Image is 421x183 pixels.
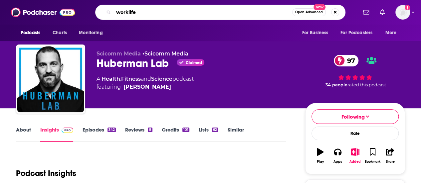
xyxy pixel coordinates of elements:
a: 97 [334,55,358,66]
span: Following [341,114,364,120]
img: Podchaser Pro [62,128,73,133]
div: A podcast [97,75,194,91]
h1: Podcast Insights [16,168,76,178]
button: open menu [381,27,405,39]
div: Added [349,160,361,164]
a: [PERSON_NAME] [123,83,171,91]
div: 8 [148,128,152,132]
button: Added [346,144,364,168]
span: Claimed [185,61,202,64]
span: and [141,76,151,82]
button: Bookmark [364,144,381,168]
a: Reviews8 [125,127,152,142]
div: 101 [182,128,189,132]
span: Charts [53,28,67,38]
button: open menu [297,27,336,39]
span: 34 people [325,82,347,87]
span: featuring [97,83,194,91]
img: Podchaser - Follow, Share and Rate Podcasts [11,6,75,19]
a: About [16,127,31,142]
button: open menu [336,27,382,39]
span: , [120,76,121,82]
a: Episodes342 [83,127,116,142]
div: Play [317,160,324,164]
a: Show notifications dropdown [360,7,372,18]
span: Podcasts [21,28,40,38]
span: 97 [340,55,358,66]
a: Fitness [121,76,141,82]
img: Huberman Lab [17,46,84,112]
div: 62 [212,128,218,132]
a: Show notifications dropdown [377,7,387,18]
div: 97 34 peoplerated this podcast [305,50,405,92]
div: Share [385,160,394,164]
button: Open AdvancedNew [292,8,326,16]
span: More [385,28,397,38]
div: Rate [312,127,399,140]
input: Search podcasts, credits, & more... [113,7,292,18]
span: Monitoring [79,28,103,38]
button: open menu [74,27,111,39]
span: For Business [302,28,328,38]
div: Search podcasts, credits, & more... [95,5,345,20]
button: Show profile menu [395,5,410,20]
a: InsightsPodchaser Pro [40,127,73,142]
a: Health [102,76,120,82]
button: open menu [16,27,49,39]
a: Credits101 [162,127,189,142]
span: New [314,4,325,10]
button: Following [312,109,399,124]
div: Apps [333,160,342,164]
a: Similar [227,127,244,142]
button: Share [381,144,399,168]
span: Scicomm Media [97,50,141,57]
span: rated this podcast [347,82,386,87]
span: Open Advanced [295,11,323,14]
button: Play [312,144,329,168]
a: Charts [48,27,71,39]
button: Apps [329,144,346,168]
a: Scicomm Media [144,50,188,57]
svg: Add a profile image [405,5,410,10]
div: 342 [107,128,116,132]
div: Bookmark [365,160,380,164]
span: Logged in as tfnewsroom [395,5,410,20]
a: Lists62 [199,127,218,142]
img: User Profile [395,5,410,20]
span: For Podcasters [340,28,372,38]
span: • [142,50,188,57]
a: Science [151,76,172,82]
